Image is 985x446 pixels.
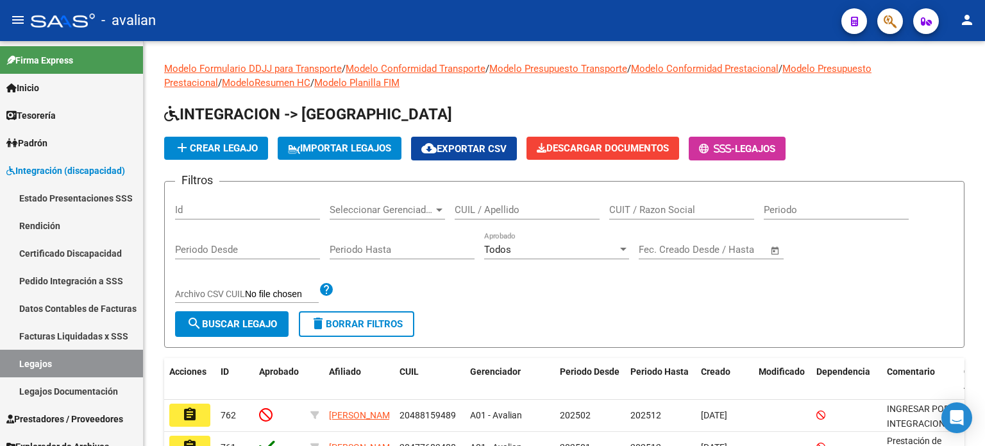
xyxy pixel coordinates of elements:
span: 202502 [560,410,591,420]
span: 202512 [630,410,661,420]
span: ID [221,366,229,377]
datatable-header-cell: Acciones [164,358,215,400]
button: Exportar CSV [411,137,517,160]
span: Modificado [759,366,805,377]
span: Seleccionar Gerenciador [330,204,434,216]
span: Borrar Filtros [310,318,403,330]
span: Archivo CSV CUIL [175,289,245,299]
input: Archivo CSV CUIL [245,289,319,300]
span: Firma Express [6,53,73,67]
datatable-header-cell: CUIL [394,358,465,400]
span: INTEGRACION -> [GEOGRAPHIC_DATA] [164,105,452,123]
span: Comentario [887,366,935,377]
datatable-header-cell: Modificado [753,358,811,400]
span: - [699,143,735,155]
span: Dependencia [816,366,870,377]
mat-icon: delete [310,316,326,331]
span: Acciones [169,366,206,377]
span: Padrón [6,136,47,150]
span: [DATE] [701,410,727,420]
span: Legajos [735,143,775,155]
a: Modelo Planilla FIM [314,77,400,89]
span: Prestadores / Proveedores [6,412,123,426]
input: Fecha fin [702,244,764,255]
div: Open Intercom Messenger [941,402,972,433]
a: Modelo Conformidad Prestacional [631,63,779,74]
span: 762 [221,410,236,420]
a: ModeloResumen HC [222,77,310,89]
span: - avalian [101,6,156,35]
mat-icon: assignment [182,407,198,422]
datatable-header-cell: Periodo Desde [555,358,625,400]
a: Modelo Formulario DDJJ para Transporte [164,63,342,74]
span: Periodo Desde [560,366,619,377]
button: Crear Legajo [164,137,268,160]
span: Todos [484,244,511,255]
button: Borrar Filtros [299,311,414,337]
mat-icon: person [959,12,975,28]
input: Fecha inicio [639,244,691,255]
datatable-header-cell: Periodo Hasta [625,358,696,400]
span: Buscar Legajo [187,318,277,330]
span: [PERSON_NAME] [329,410,398,420]
span: Inicio [6,81,39,95]
button: Buscar Legajo [175,311,289,337]
datatable-header-cell: Aprobado [254,358,305,400]
span: Creado [701,366,730,377]
h3: Filtros [175,171,219,189]
button: -Legajos [689,137,786,160]
datatable-header-cell: Creado [696,358,753,400]
span: Integración (discapacidad) [6,164,125,178]
mat-icon: menu [10,12,26,28]
span: Tesorería [6,108,56,123]
datatable-header-cell: Comentario [882,358,959,400]
button: Open calendar [768,243,783,258]
a: Modelo Presupuesto Transporte [489,63,627,74]
span: Gerenciador [470,366,521,377]
span: Periodo Hasta [630,366,689,377]
datatable-header-cell: ID [215,358,254,400]
datatable-header-cell: Dependencia [811,358,882,400]
span: IMPORTAR LEGAJOS [288,142,391,154]
span: CUIL [400,366,419,377]
mat-icon: cloud_download [421,141,437,156]
span: 20488159489 [400,410,456,420]
span: Exportar CSV [421,143,507,155]
datatable-header-cell: Gerenciador [465,358,555,400]
button: IMPORTAR LEGAJOS [278,137,401,160]
span: Afiliado [329,366,361,377]
datatable-header-cell: Afiliado [324,358,394,400]
mat-icon: add [174,140,190,155]
a: Modelo Conformidad Transporte [346,63,485,74]
span: Crear Legajo [174,142,258,154]
mat-icon: help [319,282,334,297]
span: Aprobado [259,366,299,377]
span: A01 - Avalian [470,410,522,420]
span: Descargar Documentos [537,142,669,154]
button: Descargar Documentos [526,137,679,160]
mat-icon: search [187,316,202,331]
